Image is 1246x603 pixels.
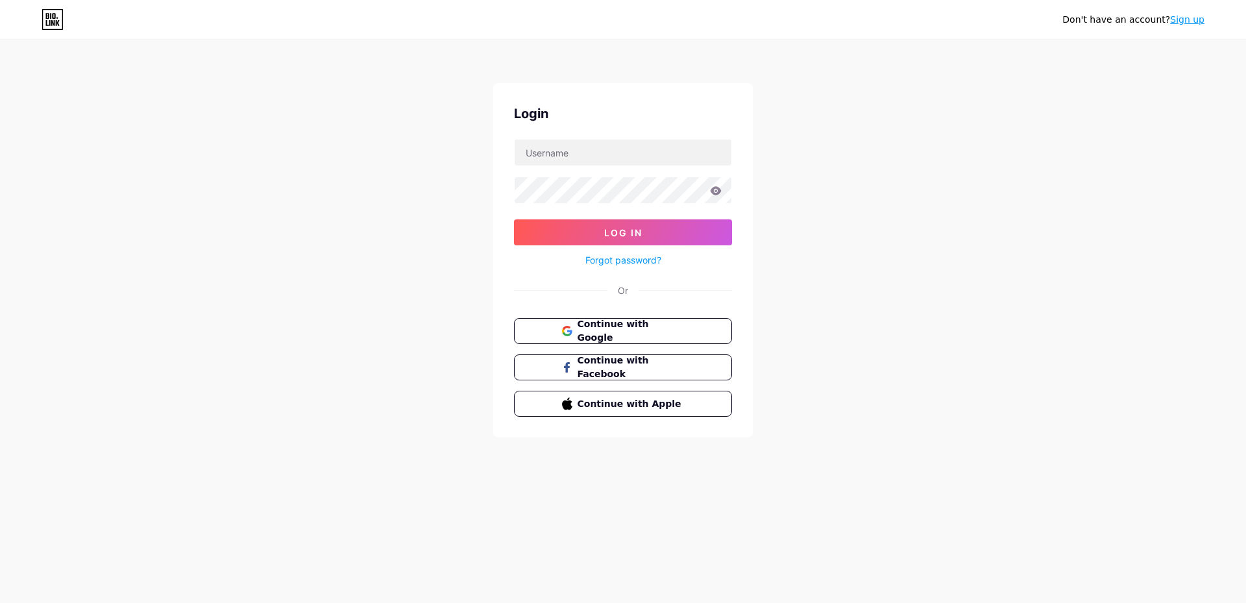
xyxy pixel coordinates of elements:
[1170,14,1204,25] a: Sign up
[578,397,685,411] span: Continue with Apple
[578,354,685,381] span: Continue with Facebook
[585,253,661,267] a: Forgot password?
[515,140,731,166] input: Username
[514,354,732,380] button: Continue with Facebook
[514,391,732,417] button: Continue with Apple
[618,284,628,297] div: Or
[604,227,642,238] span: Log In
[514,318,732,344] button: Continue with Google
[514,219,732,245] button: Log In
[1062,13,1204,27] div: Don't have an account?
[514,104,732,123] div: Login
[578,317,685,345] span: Continue with Google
